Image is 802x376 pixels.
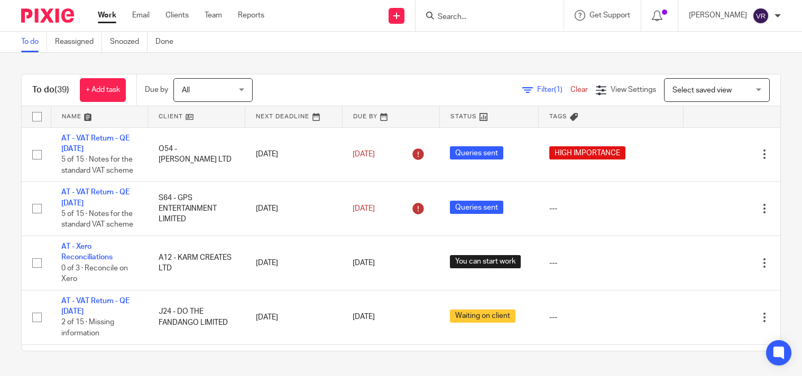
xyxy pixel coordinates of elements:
div: --- [549,258,672,268]
p: Due by [145,84,168,95]
a: AT - VAT Return - QE [DATE] [61,135,130,153]
span: Queries sent [450,201,503,214]
td: S64 - GPS ENTERTAINMENT LIMITED [148,182,245,236]
td: [DATE] [245,290,343,344]
div: --- [549,312,672,323]
a: Snoozed [110,32,148,52]
a: Reports [238,10,264,21]
span: HIGH IMPORTANCE [549,146,625,159]
div: --- [549,203,672,214]
span: Queries sent [450,146,503,159]
td: O54 - [PERSON_NAME] LTD [148,127,245,182]
a: AT - Xero Reconciliations [61,243,113,261]
span: You can start work [450,255,521,268]
a: Done [155,32,181,52]
h1: To do [32,84,69,96]
span: [DATE] [353,314,375,321]
a: To do [21,32,47,52]
span: (1) [554,86,563,93]
a: AT - VAT Return - QE [DATE] [61,297,130,315]
span: 0 of 3 · Reconcile on Xero [61,265,128,283]
span: [DATE] [353,151,375,158]
td: [DATE] [245,127,343,182]
a: Reassigned [55,32,102,52]
span: View Settings [611,86,656,93]
td: [DATE] [245,182,343,236]
a: AT - VAT Return - QE [DATE] [61,189,130,206]
td: [DATE] [245,236,343,290]
span: All [182,87,190,94]
span: 5 of 15 · Notes for the standard VAT scheme [61,210,133,229]
span: Waiting on client [450,309,515,323]
a: Work [98,10,116,21]
a: Clients [165,10,189,21]
span: Filter [537,86,570,93]
img: Pixie [21,8,74,23]
span: Get Support [589,12,630,19]
span: Select saved view [672,87,732,94]
span: [DATE] [353,259,375,267]
td: J24 - DO THE FANDANGO LIMITED [148,290,245,344]
span: 2 of 15 · Missing information [61,319,114,337]
a: Team [205,10,222,21]
span: [DATE] [353,205,375,212]
input: Search [437,13,532,22]
td: A12 - KARM CREATES LTD [148,236,245,290]
span: 5 of 15 · Notes for the standard VAT scheme [61,156,133,174]
a: Email [132,10,150,21]
a: Clear [570,86,588,93]
span: Tags [549,114,567,119]
a: + Add task [80,78,126,102]
span: (39) [54,86,69,94]
p: [PERSON_NAME] [689,10,747,21]
img: svg%3E [752,7,769,24]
